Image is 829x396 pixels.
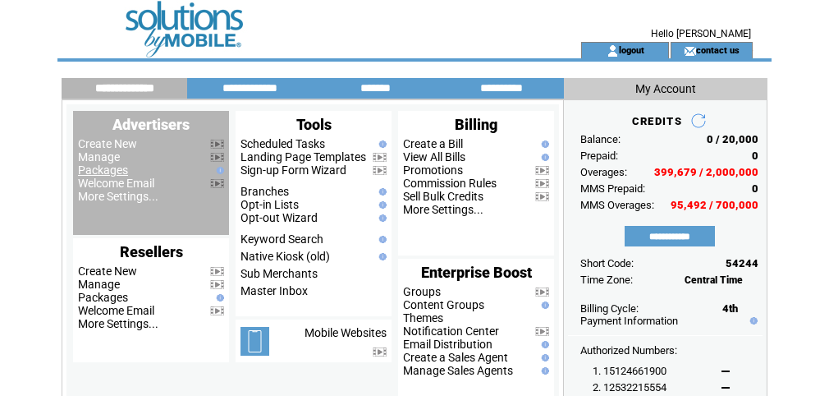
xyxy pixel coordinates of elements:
[455,116,497,133] span: Billing
[375,140,387,148] img: help.gif
[210,140,224,149] img: video.png
[78,304,154,317] a: Welcome Email
[635,82,696,95] span: My Account
[375,214,387,222] img: help.gif
[240,198,299,211] a: Opt-in Lists
[654,166,758,178] span: 399,679 / 2,000,000
[240,284,308,297] a: Master Inbox
[580,344,677,357] span: Authorized Numbers:
[580,274,633,286] span: Time Zone:
[78,190,158,203] a: More Settings...
[403,137,463,150] a: Create a Bill
[403,298,484,311] a: Content Groups
[375,236,387,243] img: help.gif
[632,115,682,127] span: CREDITS
[78,163,128,177] a: Packages
[373,348,387,357] img: video.png
[112,116,190,133] span: Advertisers
[240,137,325,150] a: Scheduled Tasks
[375,201,387,209] img: help.gif
[240,327,269,356] img: mobile-websites.png
[580,182,645,195] span: MMS Prepaid:
[78,177,154,190] a: Welcome Email
[240,233,323,246] a: Keyword Search
[752,182,758,195] span: 0
[240,185,289,198] a: Branches
[375,188,387,196] img: help.gif
[580,315,678,327] a: Payment Information
[240,211,318,224] a: Opt-out Wizard
[240,250,330,263] a: Native Kiosk (old)
[120,243,183,260] span: Resellers
[78,291,128,304] a: Packages
[535,192,549,201] img: video.png
[538,367,549,375] img: help.gif
[607,44,619,58] img: account_icon.gif
[78,150,120,163] a: Manage
[684,44,696,58] img: contact_us_icon.gif
[651,28,751,39] span: Hello [PERSON_NAME]
[403,351,508,364] a: Create a Sales Agent
[213,294,224,302] img: help.gif
[535,166,549,175] img: video.png
[403,311,443,325] a: Themes
[722,302,738,315] span: 4th
[403,338,492,351] a: Email Distribution
[240,267,318,280] a: Sub Merchants
[403,163,463,177] a: Promotions
[210,153,224,162] img: video.png
[296,116,332,133] span: Tools
[580,257,634,269] span: Short Code:
[593,381,666,394] span: 2. 12532215554
[403,203,483,216] a: More Settings...
[580,302,639,315] span: Billing Cycle:
[78,278,120,291] a: Manage
[538,154,549,161] img: help.gif
[210,179,224,188] img: video.png
[210,306,224,315] img: video.png
[707,133,758,145] span: 0 / 20,000
[210,267,224,276] img: video.png
[305,326,387,339] a: Mobile Websites
[685,274,743,286] span: Central Time
[580,133,621,145] span: Balance:
[538,341,549,348] img: help.gif
[696,44,740,55] a: contact us
[752,150,758,162] span: 0
[535,288,549,297] img: video.png
[403,150,465,163] a: View All Bills
[78,265,137,278] a: Create New
[746,317,758,325] img: help.gif
[580,199,654,211] span: MMS Overages:
[593,365,666,377] span: 1. 15124661900
[580,150,618,162] span: Prepaid:
[403,285,441,298] a: Groups
[375,253,387,260] img: help.gif
[671,199,758,211] span: 95,492 / 700,000
[373,166,387,175] img: video.png
[538,354,549,361] img: help.gif
[78,317,158,330] a: More Settings...
[538,302,549,309] img: help.gif
[210,280,224,289] img: video.png
[580,166,627,178] span: Overages:
[403,190,483,203] a: Sell Bulk Credits
[726,257,758,269] span: 54244
[535,179,549,188] img: video.png
[403,325,499,338] a: Notification Center
[373,153,387,162] img: video.png
[78,137,137,150] a: Create New
[535,327,549,336] img: video.png
[403,364,513,377] a: Manage Sales Agents
[538,140,549,148] img: help.gif
[403,177,497,190] a: Commission Rules
[240,150,366,163] a: Landing Page Templates
[421,264,532,281] span: Enterprise Boost
[213,167,224,174] img: help.gif
[619,44,644,55] a: logout
[240,163,346,177] a: Sign-up Form Wizard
